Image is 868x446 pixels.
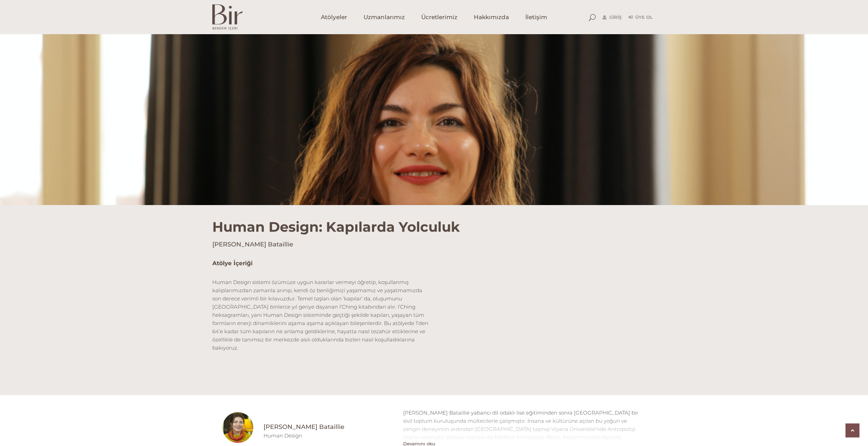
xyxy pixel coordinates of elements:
span: İletişim [525,13,547,21]
a: Üye Ol [628,13,653,22]
img: elvinprofilfoto-100x100.jpg [223,412,253,443]
a: Giriş [602,13,622,22]
h5: Atölye İçeriği [212,259,429,268]
h4: [PERSON_NAME] Bataillie [212,240,656,249]
p: Human Design sistemi özümüze uygun kararlar vermeyi öğretip, koşullanmış kalıplarımızdan zamanla ... [212,278,429,352]
span: Ücretlerimiz [421,13,457,21]
a: [PERSON_NAME] Bataillie [264,423,393,431]
span: Uzmanlarımız [364,13,405,21]
span: Hakkımızda [474,13,509,21]
h1: Human Design: Kapılarda Yolculuk [212,205,656,235]
a: Human Design [264,432,302,439]
span: Atölyeler [321,13,347,21]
